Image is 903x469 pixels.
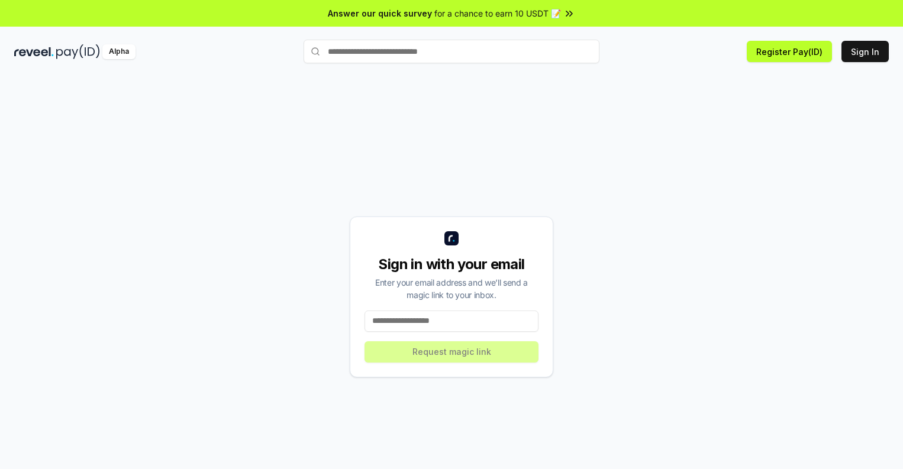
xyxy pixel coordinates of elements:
img: pay_id [56,44,100,59]
span: for a chance to earn 10 USDT 📝 [434,7,561,20]
img: reveel_dark [14,44,54,59]
button: Sign In [841,41,889,62]
div: Sign in with your email [365,255,538,274]
div: Alpha [102,44,136,59]
img: logo_small [444,231,459,245]
button: Register Pay(ID) [747,41,832,62]
span: Answer our quick survey [328,7,432,20]
div: Enter your email address and we’ll send a magic link to your inbox. [365,276,538,301]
